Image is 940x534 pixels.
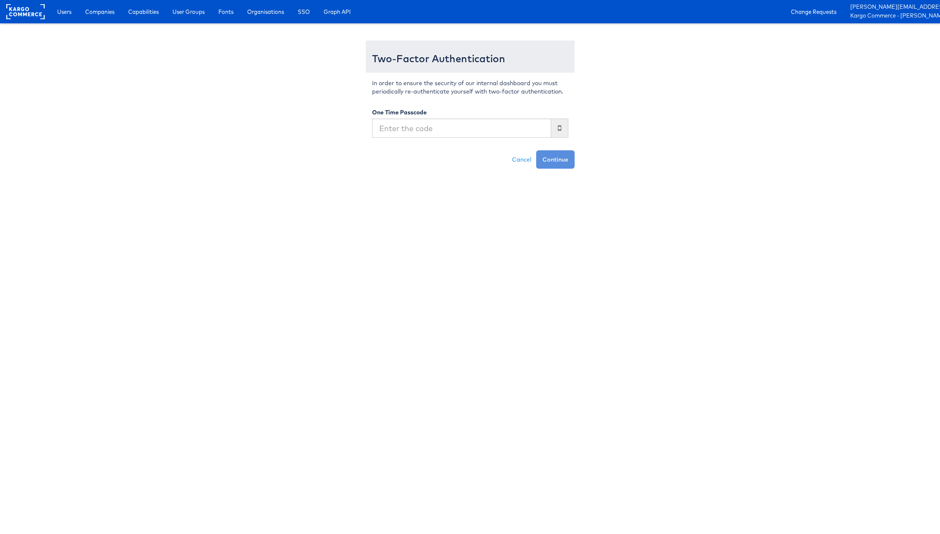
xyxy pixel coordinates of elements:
span: Fonts [218,8,233,16]
input: Enter the code [372,119,551,138]
span: Users [57,8,71,16]
a: Users [51,4,78,19]
a: Fonts [212,4,240,19]
span: Capabilities [128,8,159,16]
a: Companies [79,4,121,19]
a: Kargo Commerce - [PERSON_NAME] [850,12,934,20]
a: Cancel [507,150,536,169]
a: Organisations [241,4,290,19]
a: [PERSON_NAME][EMAIL_ADDRESS][PERSON_NAME][DOMAIN_NAME] [850,3,934,12]
span: SSO [298,8,310,16]
h3: Two-Factor Authentication [372,53,568,64]
span: Companies [85,8,114,16]
a: User Groups [166,4,211,19]
span: Graph API [324,8,351,16]
button: Continue [536,150,575,169]
a: Capabilities [122,4,165,19]
span: Organisations [247,8,284,16]
a: Graph API [317,4,357,19]
a: SSO [291,4,316,19]
label: One Time Passcode [372,108,427,116]
p: In order to ensure the security of our internal dashboard you must periodically re-authenticate y... [372,79,568,96]
span: User Groups [172,8,205,16]
a: Change Requests [785,4,843,19]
